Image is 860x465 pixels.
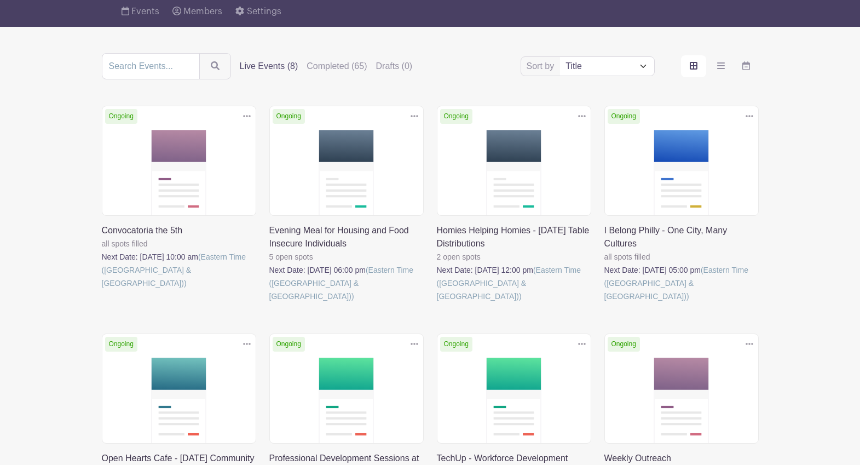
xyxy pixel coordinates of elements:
label: Completed (65) [307,60,367,73]
label: Sort by [527,60,558,73]
div: filters [240,60,413,73]
span: Members [183,7,222,16]
div: order and view [681,55,759,77]
span: Settings [247,7,281,16]
span: Events [131,7,159,16]
input: Search Events... [102,53,200,79]
label: Drafts (0) [376,60,413,73]
label: Live Events (8) [240,60,298,73]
